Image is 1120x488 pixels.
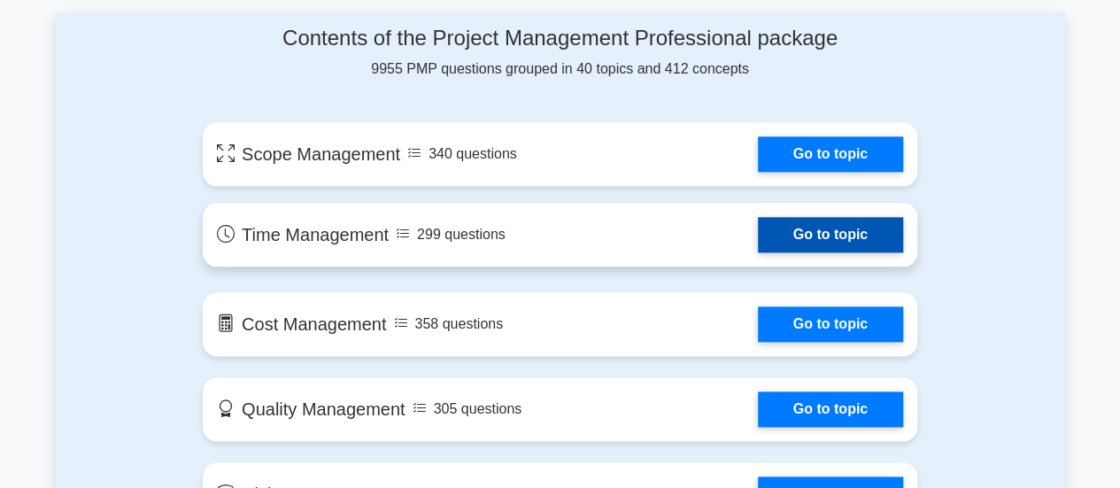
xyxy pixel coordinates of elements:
a: Go to topic [758,217,903,252]
div: 9955 PMP questions grouped in 40 topics and 412 concepts [203,26,917,80]
a: Go to topic [758,391,903,427]
a: Go to topic [758,136,903,172]
a: Go to topic [758,306,903,342]
h4: Contents of the Project Management Professional package [203,26,917,51]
